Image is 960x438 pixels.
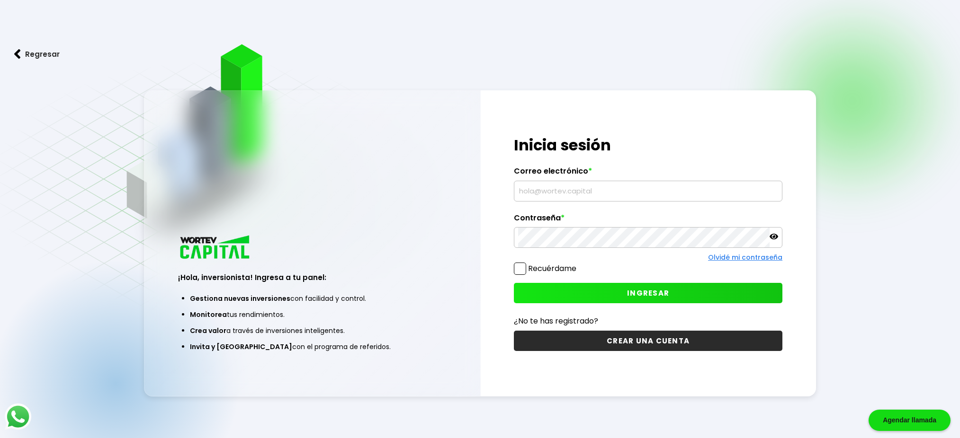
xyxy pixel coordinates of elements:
[518,181,778,201] input: hola@wortev.capital
[514,315,782,351] a: ¿No te has registrado?CREAR UNA CUENTA
[190,323,435,339] li: a través de inversiones inteligentes.
[190,326,226,335] span: Crea valor
[514,134,782,157] h1: Inicia sesión
[514,213,782,228] label: Contraseña
[869,410,951,431] div: Agendar llamada
[178,272,447,283] h3: ¡Hola, inversionista! Ingresa a tu panel:
[514,315,782,327] p: ¿No te has registrado?
[514,283,782,303] button: INGRESAR
[190,342,292,351] span: Invita y [GEOGRAPHIC_DATA]
[190,310,227,319] span: Monitorea
[190,294,290,303] span: Gestiona nuevas inversiones
[514,331,782,351] button: CREAR UNA CUENTA
[514,166,782,181] label: Correo electrónico
[528,263,576,274] label: Recuérdame
[190,307,435,323] li: tus rendimientos.
[178,234,253,262] img: logo_wortev_capital
[14,49,21,59] img: flecha izquierda
[708,253,782,262] a: Olvidé mi contraseña
[190,339,435,355] li: con el programa de referidos.
[190,290,435,307] li: con facilidad y control.
[5,403,31,430] img: logos_whatsapp-icon.242b2217.svg
[627,288,669,298] span: INGRESAR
